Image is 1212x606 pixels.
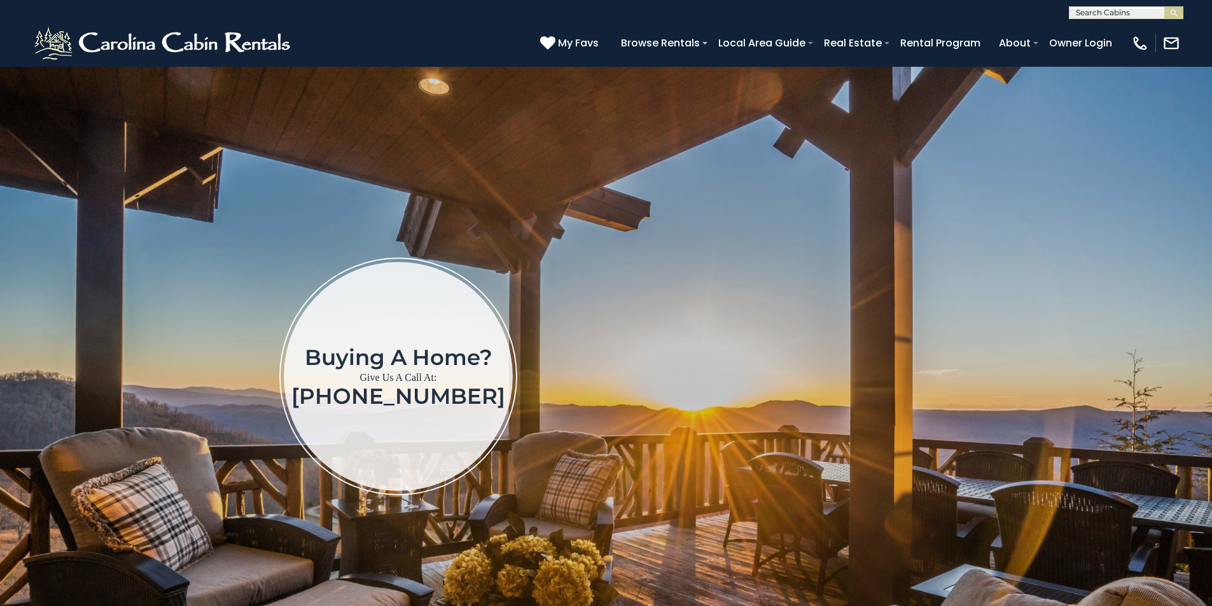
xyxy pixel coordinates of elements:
a: Rental Program [894,32,987,54]
span: My Favs [558,35,599,51]
a: Local Area Guide [712,32,812,54]
a: Real Estate [818,32,888,54]
a: About [993,32,1037,54]
a: Owner Login [1043,32,1118,54]
img: mail-regular-white.png [1162,34,1180,52]
a: Browse Rentals [615,32,706,54]
img: White-1-2.png [32,24,296,62]
img: phone-regular-white.png [1131,34,1149,52]
h1: Buying a home? [291,346,505,369]
a: [PHONE_NUMBER] [291,383,505,410]
p: Give Us A Call At: [291,369,505,387]
a: My Favs [540,35,602,52]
